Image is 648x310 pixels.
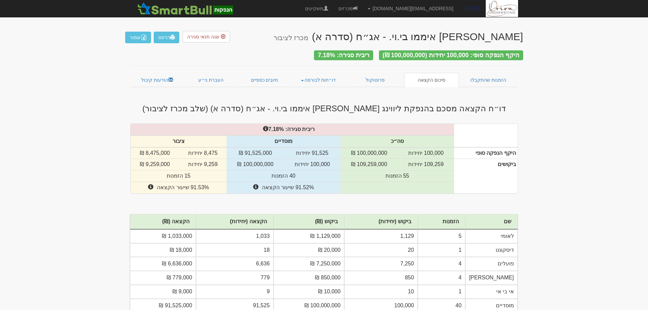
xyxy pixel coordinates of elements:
span: 7.18 [268,126,279,132]
button: שנה תנאי סגירה [183,31,230,43]
th: ביקוש (יחידות) [344,214,418,229]
a: הודעות קיבול [130,73,184,87]
td: 1,033,000 ₪ [130,229,196,243]
div: [PERSON_NAME] איממו בי.וי. - אג״ח (סדרה א) [273,31,523,42]
td: לאומי [465,229,518,243]
th: ציבור [131,135,227,147]
td: 91,525,000 ₪ [227,147,284,159]
td: 6,636,000 ₪ [130,257,196,271]
td: 850,000 ₪ [273,271,344,285]
td: 5 [418,229,465,243]
a: פרוטוקול [346,73,404,87]
a: חיובים כספיים [238,73,291,87]
th: הזמנות [418,214,465,229]
td: 10,000 ₪ [273,285,344,299]
th: הקצאה (יחידות) [196,214,273,229]
td: 6,636 [196,257,273,271]
th: סה״כ [340,135,454,147]
td: 18 [196,243,273,257]
button: שמור [125,32,151,43]
td: 100,000,000 ₪ [340,147,398,159]
td: 1,129 [344,229,418,243]
td: 91,525 יחידות [284,147,340,159]
td: 850 [344,271,418,285]
td: 109,259 יחידות [398,159,454,170]
td: 20,000 ₪ [273,243,344,257]
th: הקצאה (₪) [130,214,196,229]
td: 7,250,000 ₪ [273,257,344,271]
td: 9,259,000 ₪ [131,159,179,170]
span: שנה תנאי סגירה [187,34,219,39]
td: 100,000,000 ₪ [227,159,284,170]
td: פועלים [465,257,518,271]
h3: דו״ח הקצאה מסכם בהנפקת ליווינג [PERSON_NAME] איממו בי.וי. - אג״ח (סדרה א) (שלב מכרז לציבור) [125,104,523,113]
td: [PERSON_NAME] [465,271,518,285]
td: 15 הזמנות [131,170,227,182]
td: 1,129,000 ₪ [273,229,344,243]
th: ביקושים [454,159,518,193]
td: 91.52% שיעור הקצאה [227,182,340,193]
td: 8,475,000 ₪ [131,147,179,159]
td: 779,000 ₪ [130,271,196,285]
a: סיכום הקצאה [404,73,459,87]
td: 779 [196,271,273,285]
th: ביקוש (₪) [273,214,344,229]
td: אי בי אי [465,285,518,299]
div: % [127,126,458,133]
td: 9,000 ₪ [130,285,196,299]
a: העברת ני״ע [184,73,238,87]
td: 18,000 ₪ [130,243,196,257]
td: 1 [418,285,465,299]
th: שם [465,214,518,229]
td: 4 [418,257,465,271]
th: היקף הנפקה סופי [454,147,518,159]
strong: ריבית סגירה: [285,126,315,132]
div: ריבית סגירה: 7.18% [314,50,373,60]
td: דיסקונט [465,243,518,257]
td: 1,033 [196,229,273,243]
td: 9 [196,285,273,299]
td: 10 [344,285,418,299]
small: מכרז לציבור [273,34,309,42]
a: דו״חות לבורסה [291,73,346,87]
td: 7,250 [344,257,418,271]
td: 1 [418,243,465,257]
div: היקף הנפקה סופי: 100,000 יחידות (100,000,000 ₪) [379,50,523,60]
td: 40 הזמנות [227,170,340,182]
td: 91.53% שיעור הקצאה [131,182,227,193]
th: מוסדיים [227,135,340,147]
td: 20 [344,243,418,257]
a: הדפס [154,32,179,43]
img: SmartBull Logo [135,2,235,15]
td: 109,259,000 ₪ [340,159,398,170]
td: 100,000 יחידות [398,147,454,159]
a: הזמנות שהתקבלו [459,73,518,87]
td: 8,475 יחידות [179,147,227,159]
td: 9,259 יחידות [179,159,227,170]
td: 4 [418,271,465,285]
td: 100,000 יחידות [284,159,340,170]
img: excel-file-white.png [141,35,147,40]
td: 55 הזמנות [340,170,454,182]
